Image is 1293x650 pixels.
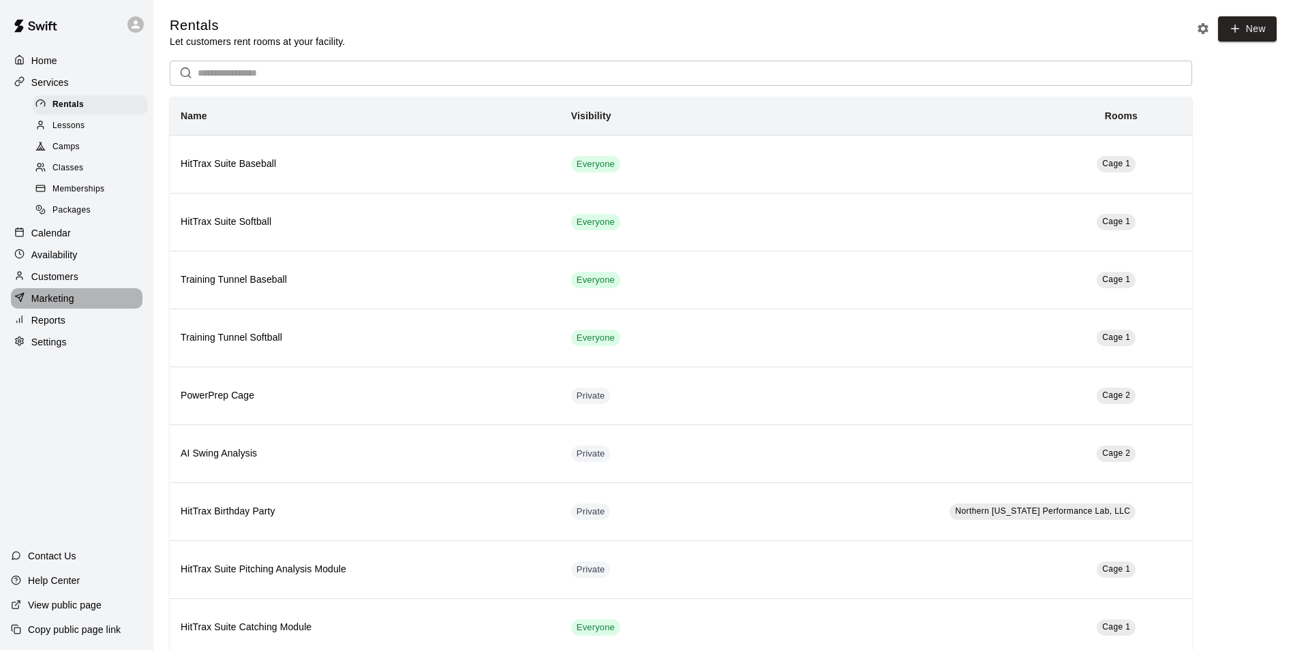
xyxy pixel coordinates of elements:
a: Reports [11,310,142,330]
span: Classes [52,161,83,175]
p: Availability [31,248,78,262]
div: This service is visible to all of your customers [571,272,620,288]
p: View public page [28,598,102,612]
div: This service is hidden, and can only be accessed via a direct link [571,446,611,462]
button: Rental settings [1193,18,1213,39]
h6: HitTrax Suite Baseball [181,157,549,172]
span: Camps [52,140,80,154]
div: Rentals [33,95,148,114]
div: Classes [33,159,148,178]
p: Services [31,76,69,89]
p: Help Center [28,574,80,587]
span: Northern [US_STATE] Performance Lab, LLC [955,506,1130,516]
div: Memberships [33,180,148,199]
a: New [1218,16,1277,42]
a: Camps [33,137,153,158]
b: Name [181,110,207,121]
a: Rentals [33,94,153,115]
div: This service is visible to all of your customers [571,619,620,636]
a: Customers [11,266,142,287]
div: This service is hidden, and can only be accessed via a direct link [571,561,611,578]
p: Copy public page link [28,623,121,636]
a: Marketing [11,288,142,309]
p: Customers [31,270,78,283]
h6: AI Swing Analysis [181,446,549,461]
span: Lessons [52,119,85,133]
span: Cage 1 [1102,564,1130,574]
span: Cage 1 [1102,275,1130,284]
b: Visibility [571,110,611,121]
p: Calendar [31,226,71,240]
b: Rooms [1105,110,1138,121]
h5: Rentals [170,16,345,35]
h6: Training Tunnel Baseball [181,273,549,288]
p: Marketing [31,292,74,305]
p: Contact Us [28,549,76,563]
p: Reports [31,313,65,327]
a: Classes [33,158,153,179]
span: Cage 1 [1102,332,1130,342]
span: Cage 2 [1102,448,1130,458]
span: Rentals [52,98,84,112]
a: Lessons [33,115,153,136]
a: Memberships [33,179,153,200]
p: Home [31,54,57,67]
p: Let customers rent rooms at your facility. [170,35,345,48]
div: Lessons [33,117,148,136]
span: Everyone [571,158,620,171]
span: Packages [52,204,91,217]
span: Cage 1 [1102,217,1130,226]
h6: PowerPrep Cage [181,388,549,403]
div: This service is visible to all of your customers [571,156,620,172]
span: Private [571,563,611,576]
span: Memberships [52,183,104,196]
div: Camps [33,138,148,157]
div: This service is visible to all of your customers [571,330,620,346]
span: Cage 1 [1102,159,1130,168]
span: Cage 2 [1102,390,1130,400]
span: Private [571,448,611,461]
span: Everyone [571,332,620,345]
a: Availability [11,245,142,265]
span: Everyone [571,274,620,287]
div: Packages [33,201,148,220]
span: Private [571,390,611,403]
span: Everyone [571,621,620,634]
a: Settings [11,332,142,352]
div: This service is hidden, and can only be accessed via a direct link [571,504,611,520]
h6: HitTrax Suite Softball [181,215,549,230]
h6: HitTrax Suite Catching Module [181,620,549,635]
h6: HitTrax Birthday Party [181,504,549,519]
span: Everyone [571,216,620,229]
span: Cage 1 [1102,622,1130,632]
a: Calendar [11,223,142,243]
a: Home [11,50,142,71]
h6: Training Tunnel Softball [181,330,549,345]
div: This service is hidden, and can only be accessed via a direct link [571,388,611,404]
div: This service is visible to all of your customers [571,214,620,230]
a: Services [11,72,142,93]
p: Settings [31,335,67,349]
span: Private [571,506,611,519]
h6: HitTrax Suite Pitching Analysis Module [181,562,549,577]
a: Packages [33,200,153,221]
